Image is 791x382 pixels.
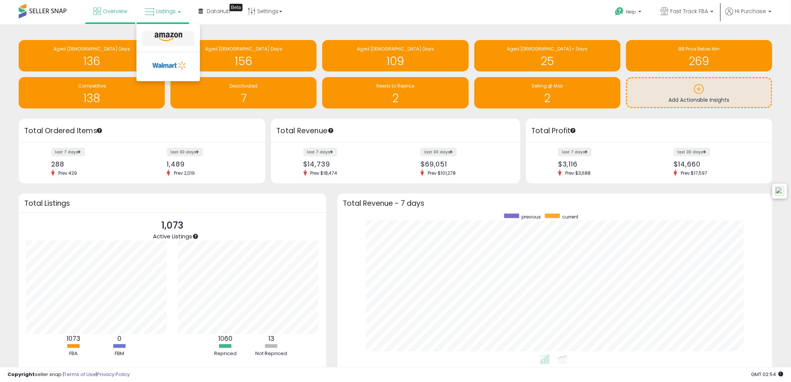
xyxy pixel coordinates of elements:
span: current [563,214,579,220]
span: Selling @ Max [532,83,563,89]
span: Prev: 429 [55,170,81,176]
a: Terms of Use [64,371,96,378]
h3: Total Revenue - 7 days [343,201,767,206]
a: Aged [DEMOGRAPHIC_DATA]+ Days 25 [474,40,621,71]
span: 2025-10-6 02:54 GMT [751,371,784,378]
label: last 7 days [51,148,85,156]
span: Aged [DEMOGRAPHIC_DATA] Days [357,46,434,52]
span: Prev: $101,278 [424,170,459,176]
span: Overview [103,7,127,15]
span: Prev: 2,019 [170,170,198,176]
a: Needs to Reprice 2 [322,77,468,109]
a: Aged [DEMOGRAPHIC_DATA] Days 109 [322,40,468,71]
label: last 30 days [421,148,457,156]
div: 288 [51,160,136,168]
a: BB Price Below Min 269 [626,40,772,71]
i: Get Help [615,7,624,16]
div: $3,116 [558,160,643,168]
span: Competitive [78,83,106,89]
h3: Total Listings [24,201,321,206]
div: Repriced [203,350,248,357]
span: Fast Track FBA [671,7,708,15]
label: last 7 days [304,148,337,156]
label: last 7 days [558,148,592,156]
h3: Total Revenue [277,126,515,136]
b: 13 [268,334,274,343]
div: Tooltip anchor [327,127,334,134]
span: Prev: $18,474 [307,170,341,176]
div: Tooltip anchor [570,127,576,134]
span: Listings [156,7,176,15]
a: Privacy Policy [97,371,130,378]
b: 1060 [218,334,233,343]
div: seller snap | | [7,371,130,378]
img: icon48.png [775,187,784,196]
span: Help [626,9,636,15]
span: Aged [DEMOGRAPHIC_DATA] Days [205,46,282,52]
span: Deactivated [230,83,258,89]
span: Aged [DEMOGRAPHIC_DATA] Days [53,46,130,52]
h1: 156 [174,55,313,67]
a: Deactivated 7 [170,77,317,109]
span: Add Actionable Insights [669,96,730,104]
h3: Total Ordered Items [24,126,260,136]
h1: 138 [22,92,161,104]
a: Aged [DEMOGRAPHIC_DATA] Days 156 [170,40,317,71]
div: Tooltip anchor [230,4,243,11]
span: Hi Purchase [735,7,766,15]
h1: 2 [478,92,617,104]
span: Active Listings [153,232,192,240]
a: Help [609,1,649,24]
span: Needs to Reprice [376,83,414,89]
b: 1073 [67,334,80,343]
span: previous [522,214,541,220]
div: $14,660 [674,160,759,168]
label: last 30 days [674,148,710,156]
h1: 25 [478,55,617,67]
h3: Total Profit [532,126,767,136]
h1: 269 [630,55,769,67]
div: $69,051 [421,160,507,168]
a: Hi Purchase [726,7,772,24]
h1: 109 [326,55,465,67]
a: Aged [DEMOGRAPHIC_DATA] Days 136 [19,40,165,71]
div: Tooltip anchor [96,127,103,134]
span: DataHub [207,7,230,15]
a: Competitive 138 [19,77,165,109]
div: Not Repriced [249,350,294,357]
span: Aged [DEMOGRAPHIC_DATA]+ Days [507,46,588,52]
h1: 136 [22,55,161,67]
span: BB Price Below Min [678,46,720,52]
div: $14,739 [304,160,390,168]
a: Add Actionable Insights [627,78,771,107]
h1: 2 [326,92,465,104]
span: Prev: $17,597 [677,170,711,176]
strong: Copyright [7,371,35,378]
label: last 30 days [167,148,203,156]
h1: 7 [174,92,313,104]
b: 0 [117,334,121,343]
p: 1,073 [153,218,192,233]
div: FBM [97,350,142,357]
div: 1,489 [167,160,252,168]
a: Selling @ Max 2 [474,77,621,109]
div: Tooltip anchor [192,233,199,240]
span: Prev: $3,688 [561,170,594,176]
div: FBA [51,350,96,357]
